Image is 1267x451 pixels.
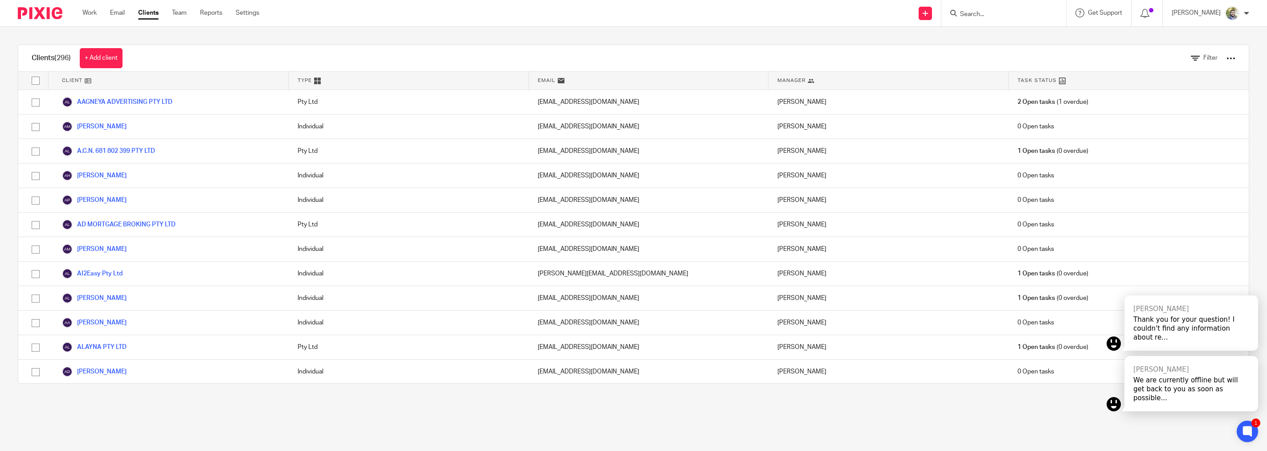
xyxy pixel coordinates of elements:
[27,72,44,89] input: Select all
[62,170,73,181] img: svg%3E
[1018,269,1088,278] span: (0 overdue)
[62,317,127,328] a: [PERSON_NAME]
[1133,365,1249,374] div: [PERSON_NAME]
[289,237,529,261] div: Individual
[768,90,1009,114] div: [PERSON_NAME]
[110,8,125,17] a: Email
[289,188,529,212] div: Individual
[768,115,1009,139] div: [PERSON_NAME]
[777,77,805,84] span: Manager
[529,139,769,163] div: [EMAIL_ADDRESS][DOMAIN_NAME]
[1133,304,1249,313] div: [PERSON_NAME]
[62,342,127,353] a: ALAYNA PTY LTD
[1203,55,1218,61] span: Filter
[1018,77,1057,84] span: Task Status
[289,311,529,335] div: Individual
[62,219,73,230] img: svg%3E
[529,360,769,384] div: [EMAIL_ADDRESS][DOMAIN_NAME]
[1172,8,1221,17] p: [PERSON_NAME]
[1018,147,1055,156] span: 1 Open tasks
[289,360,529,384] div: Individual
[529,262,769,286] div: [PERSON_NAME][EMAIL_ADDRESS][DOMAIN_NAME]
[289,262,529,286] div: Individual
[62,121,73,132] img: svg%3E
[289,115,529,139] div: Individual
[62,170,127,181] a: [PERSON_NAME]
[529,115,769,139] div: [EMAIL_ADDRESS][DOMAIN_NAME]
[82,8,97,17] a: Work
[298,77,312,84] span: Type
[1018,269,1055,278] span: 1 Open tasks
[959,11,1039,19] input: Search
[1018,171,1054,180] span: 0 Open tasks
[1133,315,1249,342] div: Thank you for your question! I couldn't find any information about re...
[768,164,1009,188] div: [PERSON_NAME]
[1018,318,1054,327] span: 0 Open tasks
[768,213,1009,237] div: [PERSON_NAME]
[62,244,127,254] a: [PERSON_NAME]
[1088,10,1122,16] span: Get Support
[529,164,769,188] div: [EMAIL_ADDRESS][DOMAIN_NAME]
[1133,376,1249,402] div: We are currently offline but will get back to you as soon as possible...
[1018,343,1055,352] span: 1 Open tasks
[529,213,769,237] div: [EMAIL_ADDRESS][DOMAIN_NAME]
[1018,147,1088,156] span: (0 overdue)
[768,237,1009,261] div: [PERSON_NAME]
[1225,6,1239,20] img: IMG_1641.jpg
[62,97,172,107] a: AAGNEYA ADVERTISING PTY LTD
[62,293,127,303] a: [PERSON_NAME]
[1018,367,1054,376] span: 0 Open tasks
[529,335,769,359] div: [EMAIL_ADDRESS][DOMAIN_NAME]
[1018,245,1054,254] span: 0 Open tasks
[529,311,769,335] div: [EMAIL_ADDRESS][DOMAIN_NAME]
[62,146,155,156] a: A.C.N. 681 802 399 PTY LTD
[62,219,176,230] a: AD MORTGAGE BROKING PTY LTD
[62,366,127,377] a: [PERSON_NAME]
[1018,196,1054,205] span: 0 Open tasks
[62,366,73,377] img: svg%3E
[768,311,1009,335] div: [PERSON_NAME]
[768,335,1009,359] div: [PERSON_NAME]
[1018,98,1088,107] span: (1 overdue)
[62,268,123,279] a: AI2Easy Pty Ltd
[529,188,769,212] div: [EMAIL_ADDRESS][DOMAIN_NAME]
[1018,343,1088,352] span: (0 overdue)
[80,48,123,68] a: + Add client
[289,90,529,114] div: Pty Ltd
[1018,294,1088,303] span: (0 overdue)
[529,90,769,114] div: [EMAIL_ADDRESS][DOMAIN_NAME]
[1018,294,1055,303] span: 1 Open tasks
[62,244,73,254] img: svg%3E
[1018,122,1054,131] span: 0 Open tasks
[62,97,73,107] img: svg%3E
[62,146,73,156] img: svg%3E
[32,53,71,63] h1: Clients
[768,286,1009,310] div: [PERSON_NAME]
[529,237,769,261] div: [EMAIL_ADDRESS][DOMAIN_NAME]
[1107,397,1121,411] img: kai.png
[62,293,73,303] img: svg%3E
[1018,220,1054,229] span: 0 Open tasks
[289,164,529,188] div: Individual
[768,139,1009,163] div: [PERSON_NAME]
[1107,336,1121,351] img: kai.png
[172,8,187,17] a: Team
[289,286,529,310] div: Individual
[768,360,1009,384] div: [PERSON_NAME]
[1018,98,1055,107] span: 2 Open tasks
[62,77,82,84] span: Client
[54,54,71,61] span: (296)
[62,317,73,328] img: svg%3E
[289,213,529,237] div: Pty Ltd
[62,195,127,205] a: [PERSON_NAME]
[62,342,73,353] img: svg%3E
[18,7,62,19] img: Pixie
[768,262,1009,286] div: [PERSON_NAME]
[62,121,127,132] a: [PERSON_NAME]
[236,8,259,17] a: Settings
[529,286,769,310] div: [EMAIL_ADDRESS][DOMAIN_NAME]
[289,335,529,359] div: Pty Ltd
[62,195,73,205] img: svg%3E
[138,8,159,17] a: Clients
[62,268,73,279] img: svg%3E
